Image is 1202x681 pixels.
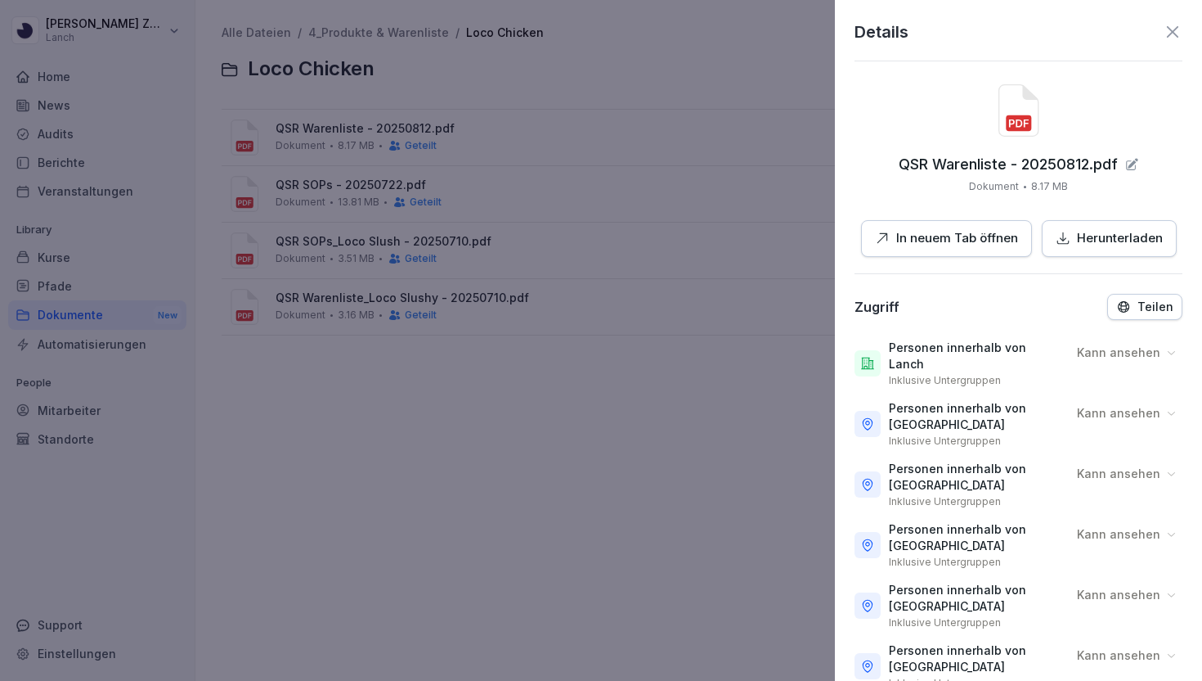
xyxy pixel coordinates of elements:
[1077,345,1160,361] p: Kann ansehen
[1137,300,1173,313] p: Teilen
[889,616,1001,629] p: Inklusive Untergruppen
[889,643,1064,675] p: Personen innerhalb von [GEOGRAPHIC_DATA]
[889,556,1001,569] p: Inklusive Untergruppen
[1077,466,1160,482] p: Kann ansehen
[969,179,1019,194] p: Dokument
[896,229,1018,248] p: In neuem Tab öffnen
[889,435,1001,448] p: Inklusive Untergruppen
[1077,526,1160,543] p: Kann ansehen
[861,220,1032,257] button: In neuem Tab öffnen
[899,156,1118,173] p: QSR Warenliste - 20250812.pdf
[1042,220,1177,257] button: Herunterladen
[889,374,1001,387] p: Inklusive Untergruppen
[889,340,1064,372] p: Personen innerhalb von Lanch
[889,582,1064,615] p: Personen innerhalb von [GEOGRAPHIC_DATA]
[1107,294,1182,320] button: Teilen
[1077,405,1160,422] p: Kann ansehen
[889,400,1064,433] p: Personen innerhalb von [GEOGRAPHIC_DATA]
[1077,587,1160,603] p: Kann ansehen
[889,495,1001,508] p: Inklusive Untergruppen
[1077,647,1160,664] p: Kann ansehen
[1077,229,1163,248] p: Herunterladen
[889,521,1064,554] p: Personen innerhalb von [GEOGRAPHIC_DATA]
[854,20,908,44] p: Details
[1031,179,1068,194] p: 8.17 MB
[889,461,1064,494] p: Personen innerhalb von [GEOGRAPHIC_DATA]
[854,299,899,315] div: Zugriff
